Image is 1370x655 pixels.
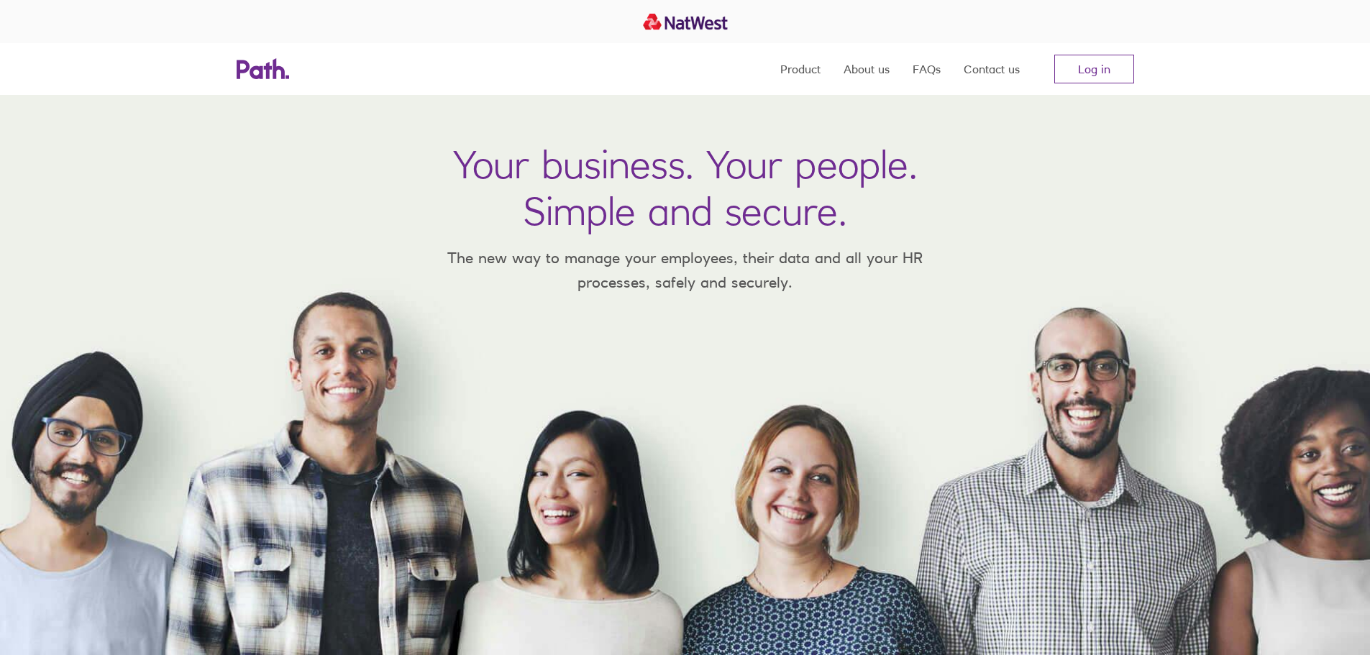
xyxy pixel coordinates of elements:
a: Log in [1054,55,1134,83]
h1: Your business. Your people. Simple and secure. [453,141,918,234]
p: The new way to manage your employees, their data and all your HR processes, safely and securely. [426,246,944,294]
a: About us [844,43,890,95]
a: Product [780,43,821,95]
a: Contact us [964,43,1020,95]
a: FAQs [913,43,941,95]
